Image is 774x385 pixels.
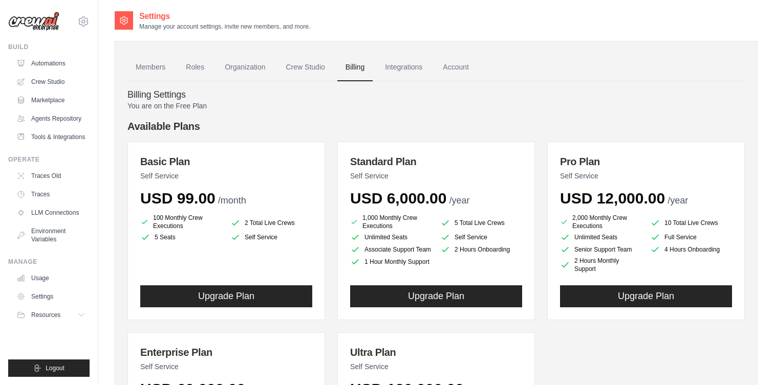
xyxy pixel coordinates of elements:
a: Usage [12,270,90,286]
button: Upgrade Plan [350,285,522,307]
li: 1 Hour Monthly Support [350,257,432,267]
button: Upgrade Plan [140,285,312,307]
div: Operate [8,155,90,164]
li: Self Service [440,232,522,242]
button: Logout [8,359,90,377]
div: Manage [8,258,90,266]
h3: Enterprise Plan [140,345,312,359]
li: 10 Total Live Crews [650,216,732,230]
span: /year [668,195,688,206]
button: Resources [12,307,90,323]
h3: Pro Plan [560,154,732,169]
a: LLM Connections [12,205,90,221]
li: 1,000 Monthly Crew Executions [350,214,432,230]
p: Self Service [140,171,312,181]
li: 2 Total Live Crews [230,216,312,230]
img: Logo [8,12,59,31]
span: Resources [31,311,60,319]
li: Senior Support Team [560,244,642,255]
a: Marketplace [12,92,90,108]
span: USD 99.00 [140,190,216,207]
a: Traces [12,186,90,202]
p: Self Service [140,361,312,372]
h3: Standard Plan [350,154,522,169]
li: Unlimited Seats [350,232,432,242]
a: Members [127,54,174,81]
h4: Available Plans [127,119,745,133]
span: /year [449,195,469,206]
span: USD 6,000.00 [350,190,446,207]
li: 5 Seats [140,232,222,242]
li: 2,000 Monthly Crew Executions [560,214,642,230]
button: Upgrade Plan [560,285,732,307]
li: Associate Support Team [350,244,432,255]
h3: Ultra Plan [350,345,522,359]
span: Logout [46,364,64,372]
a: Traces Old [12,168,90,184]
h3: Basic Plan [140,154,312,169]
a: Organization [217,54,273,81]
li: 4 Hours Onboarding [650,244,732,255]
p: Manage your account settings, invite new members, and more. [139,22,310,31]
a: Billing [337,54,373,81]
div: Build [8,43,90,51]
h4: Billing Settings [127,89,745,101]
a: Environment Variables [12,223,90,247]
p: You are on the Free Plan [127,101,745,111]
p: Self Service [350,361,522,372]
a: Account [435,54,477,81]
p: Self Service [350,171,522,181]
li: 2 Hours Monthly Support [560,257,642,273]
a: Agents Repository [12,110,90,127]
a: Tools & Integrations [12,129,90,145]
a: Automations [12,55,90,72]
a: Crew Studio [278,54,333,81]
a: Settings [12,288,90,305]
a: Crew Studio [12,74,90,90]
li: Full Service [650,232,732,242]
li: Unlimited Seats [560,232,642,242]
h2: Settings [139,10,310,22]
a: Roles [178,54,212,81]
li: Self Service [230,232,312,242]
li: 5 Total Live Crews [440,216,522,230]
span: USD 12,000.00 [560,190,665,207]
li: 2 Hours Onboarding [440,244,522,255]
a: Integrations [377,54,431,81]
li: 100 Monthly Crew Executions [140,214,222,230]
span: /month [218,195,246,206]
p: Self Service [560,171,732,181]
